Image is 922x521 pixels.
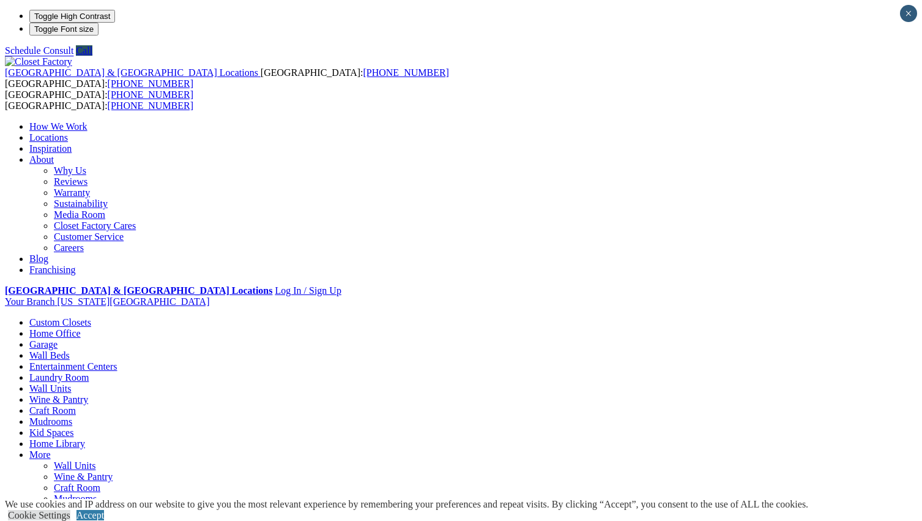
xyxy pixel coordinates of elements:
[54,242,84,253] a: Careers
[54,482,100,493] a: Craft Room
[5,67,449,89] span: [GEOGRAPHIC_DATA]: [GEOGRAPHIC_DATA]:
[108,100,193,111] a: [PHONE_NUMBER]
[5,296,54,307] span: Your Branch
[54,176,87,187] a: Reviews
[76,45,92,56] a: Call
[29,383,71,394] a: Wall Units
[54,209,105,220] a: Media Room
[29,264,76,275] a: Franchising
[76,510,104,520] a: Accept
[29,438,85,449] a: Home Library
[54,165,86,176] a: Why Us
[34,24,94,34] span: Toggle Font size
[29,372,89,383] a: Laundry Room
[29,394,88,405] a: Wine & Pantry
[29,317,91,328] a: Custom Closets
[5,499,808,510] div: We use cookies and IP address on our website to give you the most relevant experience by remember...
[54,493,97,504] a: Mudrooms
[29,253,48,264] a: Blog
[54,460,95,471] a: Wall Units
[5,56,72,67] img: Closet Factory
[29,154,54,165] a: About
[5,45,73,56] a: Schedule Consult
[34,12,110,21] span: Toggle High Contrast
[54,187,90,198] a: Warranty
[54,220,136,231] a: Closet Factory Cares
[54,471,113,482] a: Wine & Pantry
[5,89,193,111] span: [GEOGRAPHIC_DATA]: [GEOGRAPHIC_DATA]:
[29,10,115,23] button: Toggle High Contrast
[363,67,448,78] a: [PHONE_NUMBER]
[5,285,272,296] a: [GEOGRAPHIC_DATA] & [GEOGRAPHIC_DATA] Locations
[900,5,917,22] button: Close
[29,121,87,132] a: How We Work
[29,143,72,154] a: Inspiration
[57,296,209,307] span: [US_STATE][GEOGRAPHIC_DATA]
[29,339,58,350] a: Garage
[29,132,68,143] a: Locations
[108,78,193,89] a: [PHONE_NUMBER]
[29,23,99,36] button: Toggle Font size
[5,67,261,78] a: [GEOGRAPHIC_DATA] & [GEOGRAPHIC_DATA] Locations
[275,285,341,296] a: Log In / Sign Up
[29,449,51,460] a: More menu text will display only on big screen
[5,296,209,307] a: Your Branch [US_STATE][GEOGRAPHIC_DATA]
[29,405,76,416] a: Craft Room
[5,67,258,78] span: [GEOGRAPHIC_DATA] & [GEOGRAPHIC_DATA] Locations
[29,350,70,361] a: Wall Beds
[29,328,81,339] a: Home Office
[54,231,124,242] a: Customer Service
[29,361,117,372] a: Entertainment Centers
[54,198,108,209] a: Sustainability
[29,427,73,438] a: Kid Spaces
[108,89,193,100] a: [PHONE_NUMBER]
[29,416,72,427] a: Mudrooms
[8,510,70,520] a: Cookie Settings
